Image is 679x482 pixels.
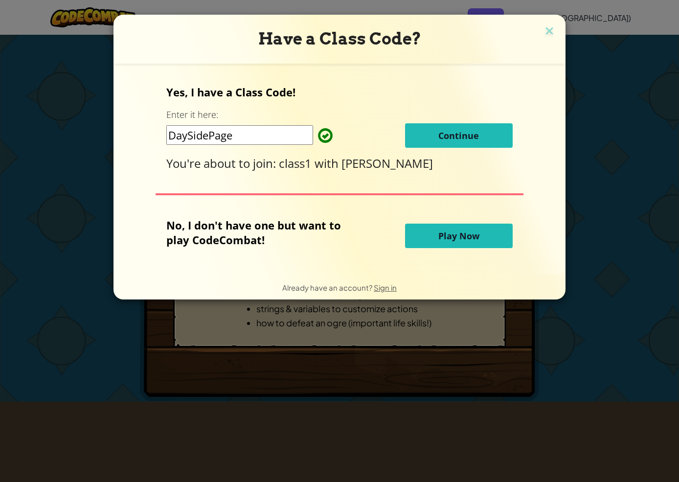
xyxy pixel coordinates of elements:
img: close icon [543,24,556,39]
label: Enter it here: [166,109,218,121]
button: Continue [405,123,513,148]
span: Have a Class Code? [258,29,421,48]
span: You're about to join: [166,155,279,171]
span: [PERSON_NAME] [341,155,433,171]
span: class1 [279,155,315,171]
span: Play Now [438,230,479,242]
a: Sign in [374,283,397,292]
p: No, I don't have one but want to play CodeCombat! [166,218,356,247]
span: Already have an account? [282,283,374,292]
span: with [315,155,341,171]
p: Yes, I have a Class Code! [166,85,512,99]
span: Continue [438,130,479,141]
button: Play Now [405,224,513,248]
